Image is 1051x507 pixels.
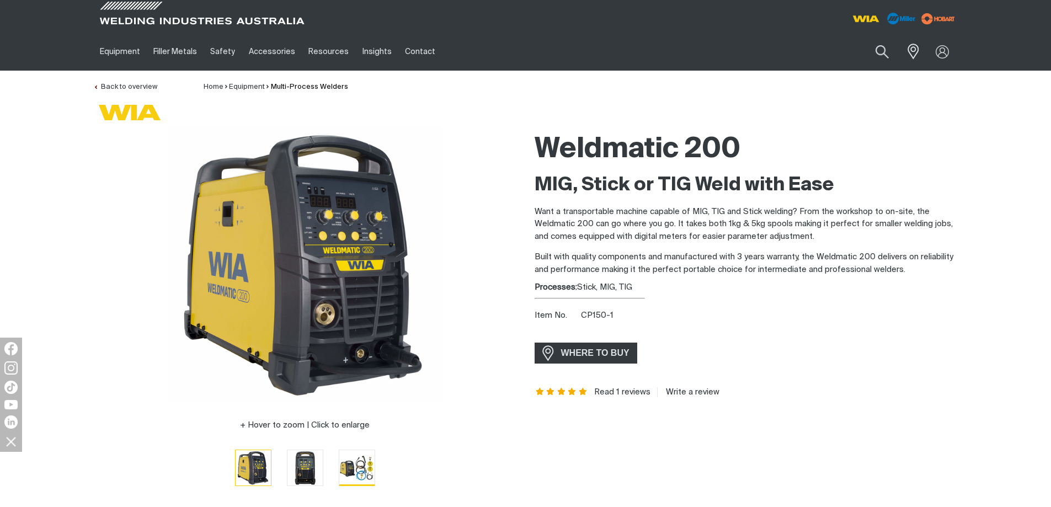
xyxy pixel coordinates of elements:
h2: MIG, Stick or TIG Weld with Ease [535,173,958,198]
input: Product name or item number... [849,39,900,65]
button: Hover to zoom | Click to enlarge [233,419,376,432]
img: TikTok [4,381,18,394]
div: Stick, MIG, TIG [535,281,958,294]
a: Multi-Process Welders [271,83,348,90]
a: Contact [398,33,442,71]
a: Home [204,83,223,90]
img: hide socials [2,432,20,451]
img: Weldmatic 200 [236,450,271,485]
a: Resources [302,33,355,71]
p: Built with quality components and manufactured with 3 years warranty, the Weldmatic 200 delivers ... [535,251,958,276]
nav: Breadcrumb [204,82,348,93]
button: Go to slide 1 [235,450,271,486]
button: Go to slide 2 [287,450,323,486]
img: LinkedIn [4,415,18,429]
a: Insights [355,33,398,71]
img: Weldmatic 200 [287,450,323,485]
a: Write a review [657,387,719,397]
a: Equipment [93,33,147,71]
nav: Main [93,33,742,71]
img: Weldmatic 200 [339,450,375,485]
span: Rating: 5 [535,388,589,396]
span: CP150-1 [581,311,613,319]
a: Read 1 reviews [594,387,650,397]
img: miller [918,10,958,27]
span: Item No. [535,309,579,322]
strong: Processes: [535,283,577,291]
a: Back to overview [93,83,157,90]
span: WHERE TO BUY [554,344,637,362]
p: Want a transportable machine capable of MIG, TIG and Stick welding? From the workshop to on-site,... [535,206,958,243]
a: Safety [204,33,242,71]
button: Search products [863,39,901,65]
img: Facebook [4,342,18,355]
button: Go to slide 3 [339,450,375,486]
a: WHERE TO BUY [535,343,638,363]
img: Weldmatic 200 [167,126,443,402]
a: Equipment [229,83,265,90]
h1: Weldmatic 200 [535,132,958,168]
img: YouTube [4,400,18,409]
img: Instagram [4,361,18,375]
a: Accessories [242,33,302,71]
a: Filler Metals [147,33,204,71]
